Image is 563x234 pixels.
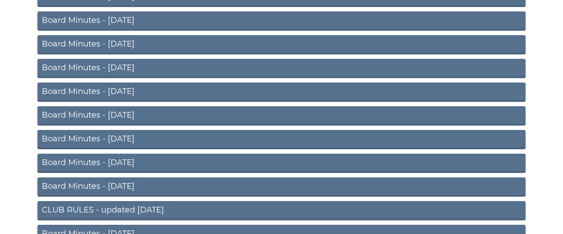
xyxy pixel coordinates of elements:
[37,106,526,126] a: Board Minutes - [DATE]
[37,35,526,54] a: Board Minutes - [DATE]
[37,83,526,102] a: Board Minutes - [DATE]
[37,11,526,31] a: Board Minutes - [DATE]
[37,201,526,220] a: CLUB RULES - updated [DATE]
[37,130,526,149] a: Board Minutes - [DATE]
[37,154,526,173] a: Board Minutes - [DATE]
[37,177,526,197] a: Board Minutes - [DATE]
[37,59,526,78] a: Board Minutes - [DATE]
